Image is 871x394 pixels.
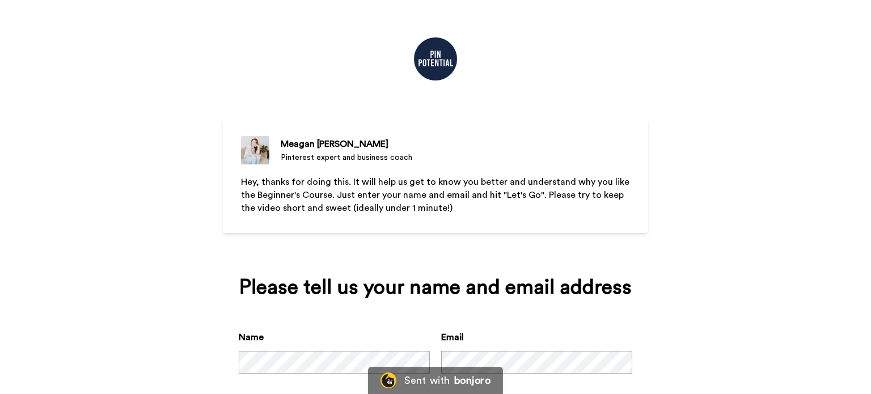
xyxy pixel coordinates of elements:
[241,136,269,164] img: Pinterest expert and business coach
[241,177,632,213] span: Hey, thanks for doing this. It will help us get to know you better and understand why you like th...
[380,372,396,388] img: Bonjoro Logo
[239,276,632,299] div: Please tell us your name and email address
[281,137,412,151] div: Meagan [PERSON_NAME]
[413,36,458,82] img: https://cdn.bonjoro.com/media/0f9491bf-fae8-406a-940b-a48c4ef1c981/7e4c230b-cc8c-4b07-843f-6aa4ec...
[239,331,264,344] label: Name
[281,152,412,163] div: Pinterest expert and business coach
[404,375,450,385] div: Sent with
[441,331,464,344] label: Email
[368,367,503,394] a: Bonjoro LogoSent withbonjoro
[454,375,491,385] div: bonjoro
